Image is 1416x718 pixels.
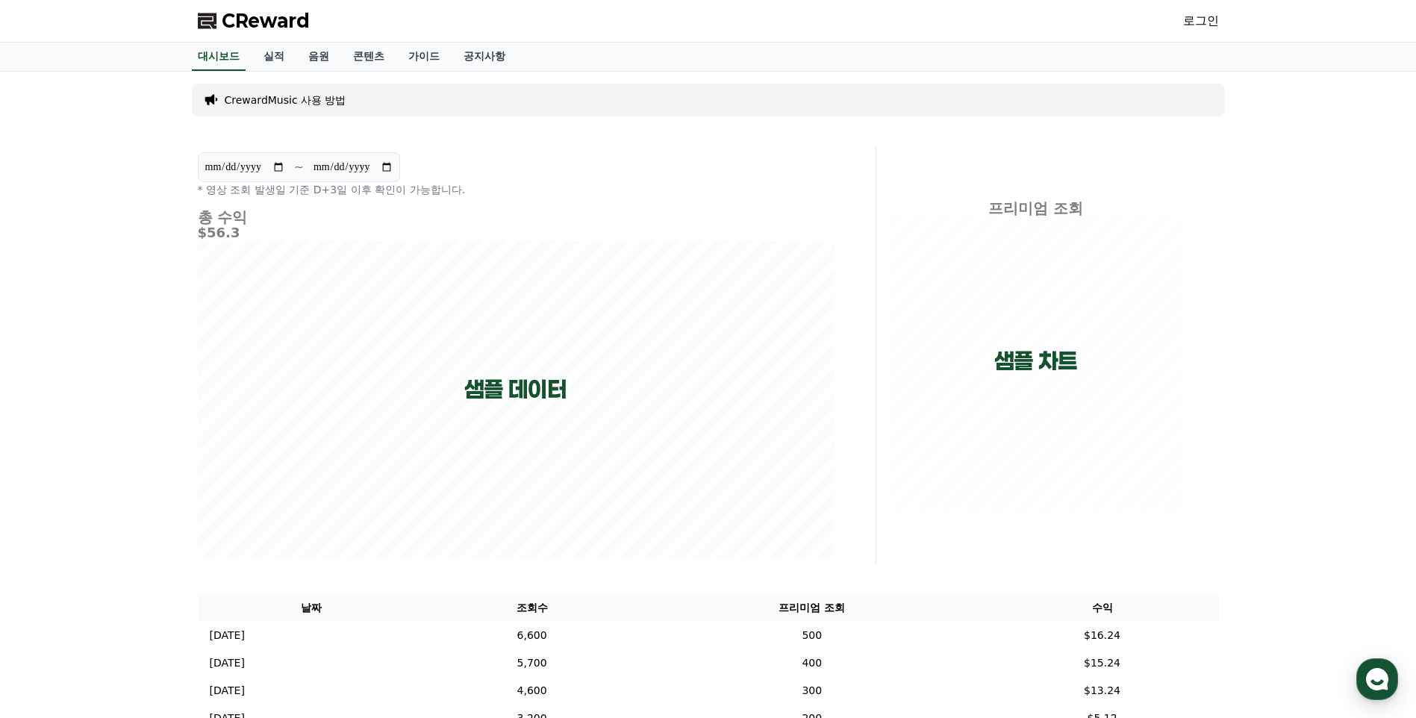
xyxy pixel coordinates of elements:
p: [DATE] [210,683,245,699]
p: * 영상 조회 발생일 기준 D+3일 이후 확인이 가능합니다. [198,182,834,197]
th: 날짜 [198,594,426,622]
span: 대화 [137,496,155,508]
a: 로그인 [1183,12,1219,30]
a: 홈 [4,473,99,511]
td: 300 [638,677,985,705]
a: 설정 [193,473,287,511]
a: 실적 [252,43,296,71]
p: [DATE] [210,628,245,643]
a: CrewardMusic 사용 방법 [225,93,346,107]
p: ~ [294,158,304,176]
td: 4,600 [425,677,638,705]
td: $15.24 [986,649,1219,677]
h5: $56.3 [198,225,834,240]
a: 대시보드 [192,43,246,71]
p: [DATE] [210,655,245,671]
h4: 프리미엄 조회 [888,200,1183,216]
td: 500 [638,622,985,649]
a: 공지사항 [452,43,517,71]
th: 수익 [986,594,1219,622]
span: CReward [222,9,310,33]
h4: 총 수익 [198,209,834,225]
a: 대화 [99,473,193,511]
a: 음원 [296,43,341,71]
td: 400 [638,649,985,677]
a: CReward [198,9,310,33]
span: 홈 [47,496,56,508]
th: 조회수 [425,594,638,622]
td: $16.24 [986,622,1219,649]
a: 가이드 [396,43,452,71]
span: 설정 [231,496,249,508]
td: 5,700 [425,649,638,677]
p: 샘플 데이터 [464,376,567,403]
p: 샘플 차트 [994,348,1077,375]
td: $13.24 [986,677,1219,705]
th: 프리미엄 조회 [638,594,985,622]
a: 콘텐츠 [341,43,396,71]
td: 6,600 [425,622,638,649]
